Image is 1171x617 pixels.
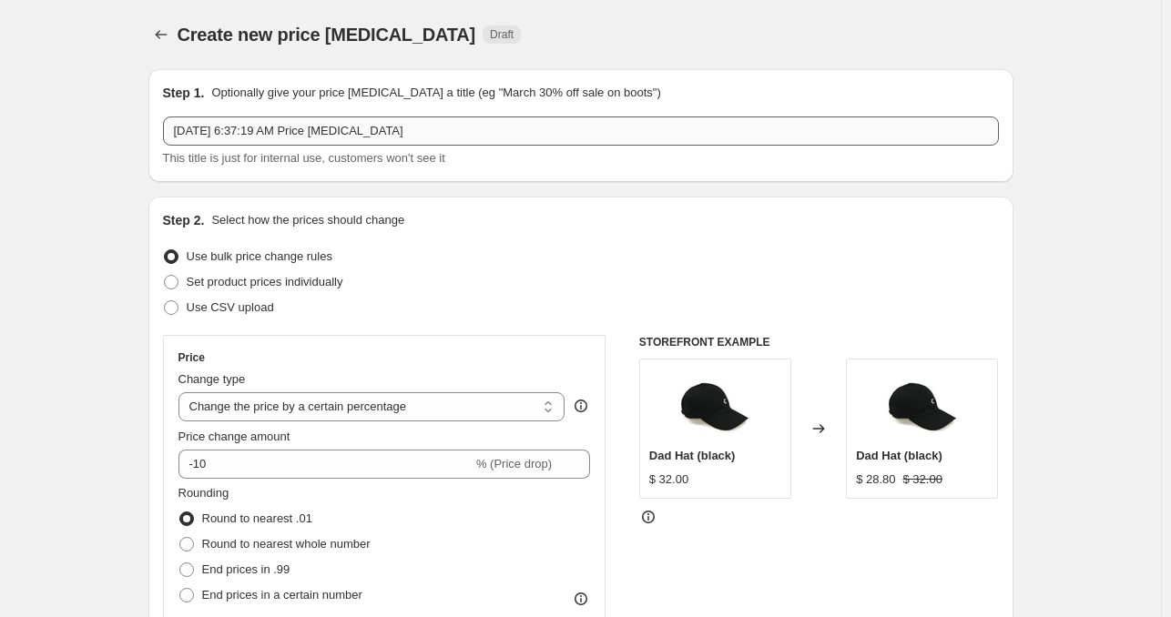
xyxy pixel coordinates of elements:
h3: Price [178,350,205,365]
span: % (Price drop) [476,457,552,470]
p: Select how the prices should change [211,211,404,229]
span: This title is just for internal use, customers won't see it [163,151,445,165]
img: caffeine-and-kilos-inc-apparel-black-dad-hat-11219532230_80x.jpg [678,369,751,441]
span: End prices in .99 [202,562,290,576]
button: Price change jobs [148,22,174,47]
img: caffeine-and-kilos-inc-apparel-black-dad-hat-11219532230_80x.jpg [886,369,959,441]
span: Round to nearest .01 [202,511,312,525]
input: -15 [178,450,473,479]
span: Use CSV upload [187,300,274,314]
span: Change type [178,372,246,386]
span: Dad Hat (black) [649,449,736,462]
span: Draft [490,27,514,42]
span: Rounding [178,486,229,500]
span: Use bulk price change rules [187,249,332,263]
h6: STOREFRONT EXAMPLE [639,335,999,349]
div: help [572,397,590,415]
span: Round to nearest whole number [202,537,371,551]
span: Dad Hat (black) [856,449,942,462]
div: $ 32.00 [649,470,688,489]
span: Create new price [MEDICAL_DATA] [178,25,476,45]
h2: Step 2. [163,211,205,229]
strike: $ 32.00 [903,470,942,489]
span: Price change amount [178,430,290,443]
h2: Step 1. [163,84,205,102]
p: Optionally give your price [MEDICAL_DATA] a title (eg "March 30% off sale on boots") [211,84,660,102]
span: Set product prices individually [187,275,343,288]
div: $ 28.80 [856,470,895,489]
input: 30% off holiday sale [163,116,999,146]
span: End prices in a certain number [202,588,362,602]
